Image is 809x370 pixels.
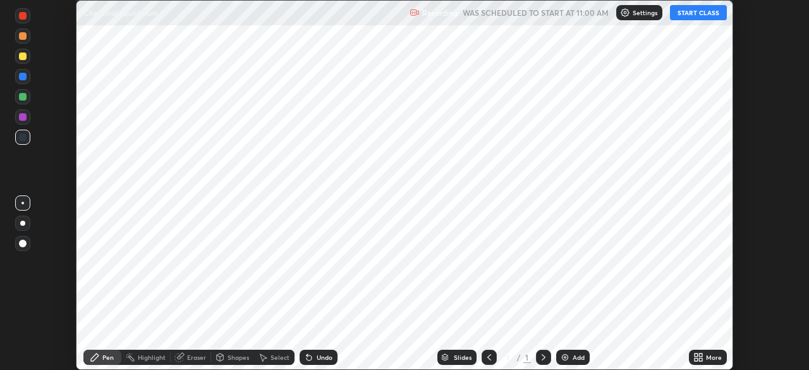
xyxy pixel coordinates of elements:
div: Pen [102,354,114,361]
div: Undo [317,354,332,361]
div: / [517,354,521,361]
div: Slides [454,354,471,361]
div: Highlight [138,354,166,361]
div: Select [271,354,289,361]
div: More [706,354,722,361]
p: Recording [422,8,458,18]
img: recording.375f2c34.svg [410,8,420,18]
button: START CLASS [670,5,727,20]
img: class-settings-icons [620,8,630,18]
div: Eraser [187,354,206,361]
div: Add [573,354,585,361]
h5: WAS SCHEDULED TO START AT 11:00 AM [463,7,609,18]
img: add-slide-button [560,352,570,362]
p: Settings [633,9,657,16]
div: 1 [502,354,514,361]
div: Shapes [228,354,249,361]
p: Chemical equilibrium [83,8,158,18]
div: 1 [523,352,531,363]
